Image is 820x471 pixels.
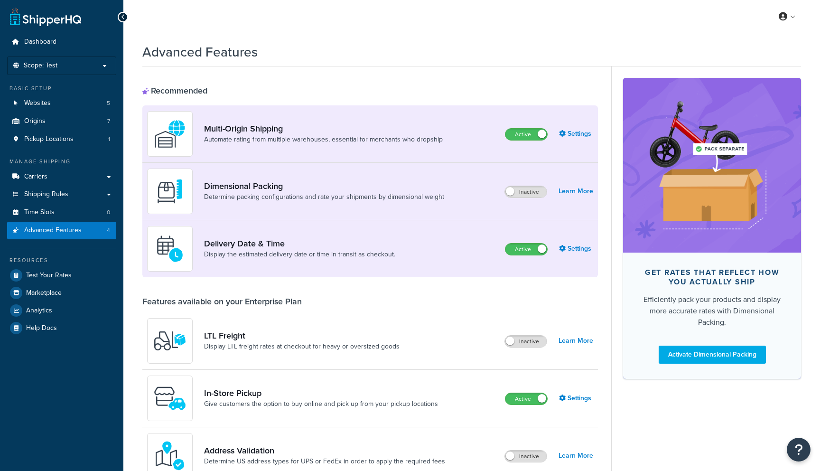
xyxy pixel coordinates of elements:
span: 7 [107,117,110,125]
span: 4 [107,226,110,235]
a: Delivery Date & Time [204,238,395,249]
div: Resources [7,256,116,264]
span: Marketplace [26,289,62,297]
a: Automate rating from multiple warehouses, essential for merchants who dropship [204,135,443,144]
a: Address Validation [204,445,445,456]
a: Help Docs [7,320,116,337]
button: Open Resource Center [787,438,811,462]
div: Efficiently pack your products and display more accurate rates with Dimensional Packing. [638,294,786,328]
span: Advanced Features [24,226,82,235]
a: Dashboard [7,33,116,51]
li: Pickup Locations [7,131,116,148]
img: feature-image-dim-d40ad3071a2b3c8e08177464837368e35600d3c5e73b18a22c1e4bb210dc32ac.png [637,92,787,238]
a: Dimensional Packing [204,181,444,191]
div: Basic Setup [7,85,116,93]
a: Learn More [559,185,593,198]
a: Websites5 [7,94,116,112]
div: Recommended [142,85,207,96]
li: Origins [7,113,116,130]
img: WatD5o0RtDAAAAAElFTkSuQmCC [153,117,186,151]
img: DTVBYsAAAAAASUVORK5CYII= [153,175,186,208]
span: Websites [24,99,51,107]
a: Settings [559,242,593,255]
span: Origins [24,117,46,125]
span: Dashboard [24,38,56,46]
div: Features available on your Enterprise Plan [142,296,302,307]
a: Learn More [559,449,593,462]
label: Active [505,129,547,140]
h1: Advanced Features [142,43,258,61]
li: Time Slots [7,204,116,221]
a: Test Your Rates [7,267,116,284]
span: Carriers [24,173,47,181]
a: Shipping Rules [7,186,116,203]
img: wfgcfpwTIucLEAAAAASUVORK5CYII= [153,382,186,415]
a: Determine packing configurations and rate your shipments by dimensional weight [204,192,444,202]
span: Shipping Rules [24,190,68,198]
img: gfkeb5ejjkALwAAAABJRU5ErkJggg== [153,232,186,265]
a: Display the estimated delivery date or time in transit as checkout. [204,250,395,259]
span: Test Your Rates [26,272,72,280]
label: Inactive [505,336,547,347]
li: Websites [7,94,116,112]
a: Multi-Origin Shipping [204,123,443,134]
a: Marketplace [7,284,116,301]
span: 5 [107,99,110,107]
a: Carriers [7,168,116,186]
label: Active [505,244,547,255]
span: Scope: Test [24,62,57,70]
a: Advanced Features4 [7,222,116,239]
a: Learn More [559,334,593,348]
span: 1 [108,135,110,143]
span: 0 [107,208,110,217]
span: Pickup Locations [24,135,74,143]
label: Inactive [505,451,547,462]
li: Advanced Features [7,222,116,239]
img: y79ZsPf0fXUFUhFXDzUgf+ktZg5F2+ohG75+v3d2s1D9TjoU8PiyCIluIjV41seZevKCRuEjTPPOKHJsQcmKCXGdfprl3L4q7... [153,324,186,358]
a: Give customers the option to buy online and pick up from your pickup locations [204,399,438,409]
a: LTL Freight [204,330,400,341]
a: Time Slots0 [7,204,116,221]
a: Pickup Locations1 [7,131,116,148]
span: Time Slots [24,208,55,217]
label: Active [505,393,547,405]
a: Analytics [7,302,116,319]
span: Help Docs [26,324,57,332]
a: Origins7 [7,113,116,130]
a: Settings [559,127,593,141]
label: Inactive [505,186,547,198]
a: Display LTL freight rates at checkout for heavy or oversized goods [204,342,400,351]
span: Analytics [26,307,52,315]
a: In-Store Pickup [204,388,438,398]
div: Get rates that reflect how you actually ship [638,268,786,287]
a: Determine US address types for UPS or FedEx in order to apply the required fees [204,457,445,466]
a: Activate Dimensional Packing [659,346,766,364]
div: Manage Shipping [7,158,116,166]
a: Settings [559,392,593,405]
